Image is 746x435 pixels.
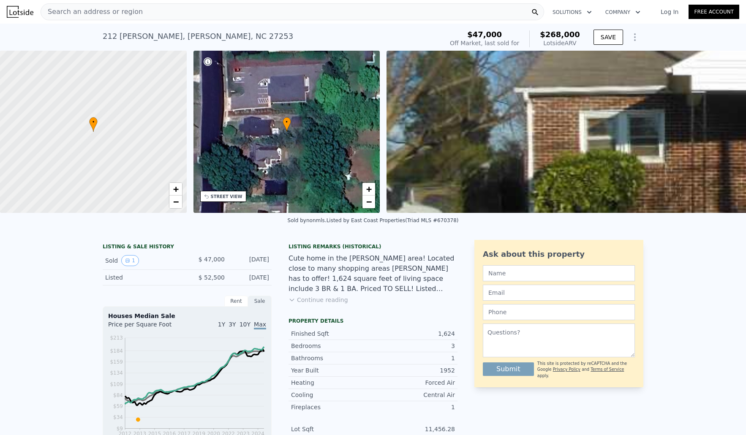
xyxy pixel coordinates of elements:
span: 3Y [229,321,236,328]
div: Year Built [291,366,373,375]
tspan: $84 [113,392,123,398]
div: 1,624 [373,329,455,338]
div: Lotside ARV [540,39,580,47]
a: Zoom out [362,196,375,208]
div: 1 [373,403,455,411]
input: Phone [483,304,635,320]
span: $ 52,500 [199,274,225,281]
div: Bathrooms [291,354,373,362]
div: This site is protected by reCAPTCHA and the Google and apply. [537,361,635,379]
div: • [283,117,291,132]
span: $268,000 [540,30,580,39]
div: Off Market, last sold for [450,39,519,47]
span: + [173,184,178,194]
a: Privacy Policy [553,367,580,372]
button: Submit [483,362,534,376]
img: Lotside [7,6,33,18]
button: SAVE [594,30,623,45]
a: Zoom in [169,183,182,196]
span: Max [254,321,266,329]
div: Listed [105,273,180,282]
div: • [89,117,98,132]
span: $ 47,000 [199,256,225,263]
div: Rent [224,296,248,307]
div: Finished Sqft [291,329,373,338]
a: Zoom in [362,183,375,196]
span: • [283,118,291,126]
div: [DATE] [231,273,269,282]
tspan: $134 [110,370,123,376]
div: Central Air [373,391,455,399]
div: Houses Median Sale [108,312,266,320]
div: 212 [PERSON_NAME] , [PERSON_NAME] , NC 27253 [103,30,293,42]
span: − [366,196,372,207]
tspan: $184 [110,348,123,354]
tspan: $9 [117,426,123,432]
input: Name [483,265,635,281]
div: Property details [289,318,457,324]
div: Listing Remarks (Historical) [289,243,457,250]
span: − [173,196,178,207]
div: Listed by East Coast Properties (Triad MLS #670378) [327,217,459,223]
div: 1952 [373,366,455,375]
input: Email [483,285,635,301]
span: 10Y [240,321,250,328]
div: Fireplaces [291,403,373,411]
div: Lot Sqft [291,425,373,433]
tspan: $213 [110,335,123,341]
tspan: $159 [110,359,123,365]
span: $47,000 [467,30,502,39]
tspan: $109 [110,381,123,387]
button: Solutions [546,5,599,20]
div: Cooling [291,391,373,399]
a: Terms of Service [591,367,624,372]
div: Heating [291,378,373,387]
span: 1Y [218,321,225,328]
div: STREET VIEW [211,193,242,200]
button: Show Options [626,29,643,46]
button: Continue reading [289,296,348,304]
span: + [366,184,372,194]
div: Sale [248,296,272,307]
a: Free Account [689,5,739,19]
div: 1 [373,354,455,362]
span: Search an address or region [41,7,143,17]
div: Forced Air [373,378,455,387]
div: Cute home in the [PERSON_NAME] area! Located close to many shopping areas [PERSON_NAME] has to of... [289,253,457,294]
span: • [89,118,98,126]
div: Price per Square Foot [108,320,187,334]
div: Sold by nonmls . [288,217,327,223]
button: View historical data [121,255,139,266]
div: 3 [373,342,455,350]
tspan: $59 [113,403,123,409]
tspan: $34 [113,414,123,420]
div: Bedrooms [291,342,373,350]
a: Zoom out [169,196,182,208]
div: 11,456.28 [373,425,455,433]
div: [DATE] [231,255,269,266]
div: Ask about this property [483,248,635,260]
button: Company [599,5,647,20]
a: Log In [651,8,689,16]
div: LISTING & SALE HISTORY [103,243,272,252]
div: Sold [105,255,180,266]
